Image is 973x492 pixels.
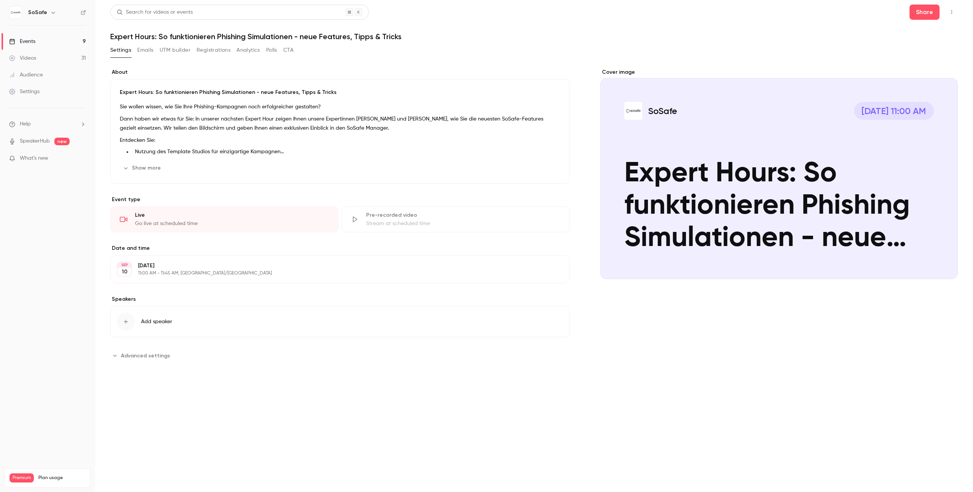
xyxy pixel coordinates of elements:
[237,44,260,56] button: Analytics
[366,211,560,219] div: Pre-recorded video
[110,196,570,203] p: Event type
[600,68,958,76] label: Cover image
[600,68,958,279] section: Cover image
[38,475,86,481] span: Plan usage
[138,270,530,276] p: 11:00 AM - 11:45 AM, [GEOGRAPHIC_DATA]/[GEOGRAPHIC_DATA]
[110,68,570,76] label: About
[28,9,47,16] h6: SoSafe
[120,89,560,96] p: Expert Hours: So funktionieren Phishing Simulationen - neue Features, Tipps & Tricks
[10,473,34,482] span: Premium
[120,114,560,133] p: Dann haben wir etwas für Sie: In unserer nächsten Expert Hour zeigen Ihnen unsere Expertinnen [PE...
[110,306,570,337] button: Add speaker
[77,155,86,162] iframe: Noticeable Trigger
[110,32,958,41] h1: Expert Hours: So funktionieren Phishing Simulationen - neue Features, Tipps & Tricks
[20,120,31,128] span: Help
[141,318,172,325] span: Add speaker
[117,262,131,268] div: SEP
[110,244,570,252] label: Date and time
[110,206,338,232] div: LiveGo live at scheduled time
[137,44,153,56] button: Emails
[110,349,175,362] button: Advanced settings
[266,44,277,56] button: Polls
[135,211,329,219] div: Live
[54,138,70,145] span: new
[9,38,35,45] div: Events
[135,220,329,227] div: Go live at scheduled time
[10,6,22,19] img: SoSafe
[9,88,40,95] div: Settings
[341,206,570,232] div: Pre-recorded videoStream at scheduled time
[110,295,570,303] label: Speakers
[20,154,48,162] span: What's new
[117,8,193,16] div: Search for videos or events
[197,44,230,56] button: Registrations
[9,120,86,128] li: help-dropdown-opener
[122,268,127,276] p: 10
[121,352,170,360] span: Advanced settings
[132,148,560,156] li: Nutzung des Template Studios für einzigartige Kampagnen
[366,220,560,227] div: Stream at scheduled time
[110,349,570,362] section: Advanced settings
[9,71,43,79] div: Audience
[120,162,165,174] button: Show more
[910,5,940,20] button: Share
[120,102,560,111] p: Sie wollen wissen, wie Sie Ihre Phishing-Kampagnen noch erfolgreicher gestalten?
[20,137,50,145] a: SpeakerHub
[120,136,560,145] p: Entdecken Sie:
[9,54,36,62] div: Videos
[160,44,190,56] button: UTM builder
[138,262,530,270] p: [DATE]
[283,44,294,56] button: CTA
[110,44,131,56] button: Settings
